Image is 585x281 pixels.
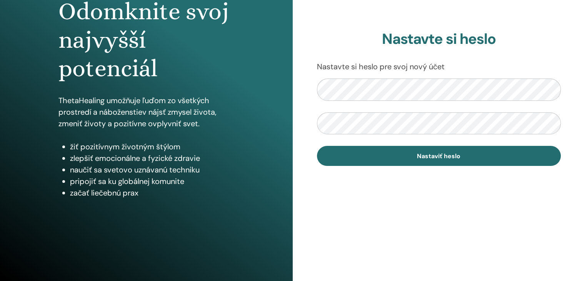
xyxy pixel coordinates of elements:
li: žiť pozitívnym životným štýlom [70,141,234,152]
li: zlepšiť emocionálne a fyzické zdravie [70,152,234,164]
li: začať liečebnú prax [70,187,234,199]
p: Nastavte si heslo pre svoj nový účet [317,61,561,72]
li: naučiť sa svetovo uznávanú techniku [70,164,234,176]
h2: Nastavte si heslo [317,30,561,48]
p: ThetaHealing umožňuje ľuďom zo všetkých prostredí a náboženstiev nájsť zmysel života, zmeniť živo... [58,95,234,129]
span: Nastaviť heslo [417,152,460,160]
button: Nastaviť heslo [317,146,561,166]
li: pripojiť sa ku globálnej komunite [70,176,234,187]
